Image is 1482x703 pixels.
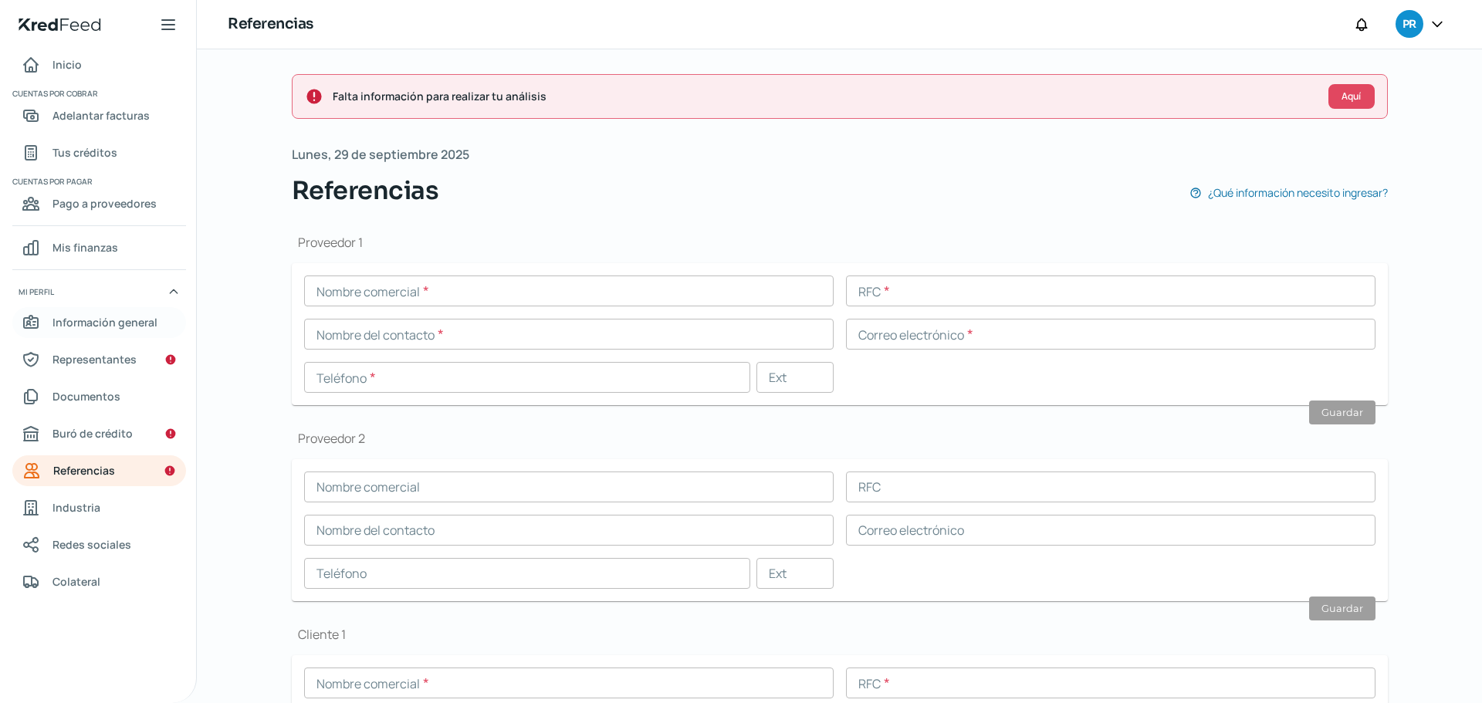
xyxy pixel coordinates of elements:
span: Tus créditos [52,143,117,162]
span: Información general [52,313,157,332]
a: Tus créditos [12,137,186,168]
span: Referencias [53,461,115,480]
span: Cuentas por pagar [12,174,184,188]
button: Aquí [1328,84,1375,109]
a: Documentos [12,381,186,412]
a: Buró de crédito [12,418,186,449]
span: ¿Qué información necesito ingresar? [1208,183,1388,202]
span: Inicio [52,55,82,74]
a: Industria [12,492,186,523]
h1: Proveedor 1 [292,234,1388,251]
span: Buró de crédito [52,424,133,443]
span: Falta información para realizar tu análisis [333,86,1316,106]
span: Industria [52,498,100,517]
span: Pago a proveedores [52,194,157,213]
h1: Referencias [228,13,313,35]
span: Documentos [52,387,120,406]
a: Información general [12,307,186,338]
span: Mis finanzas [52,238,118,257]
span: Lunes, 29 de septiembre 2025 [292,144,469,166]
a: Inicio [12,49,186,80]
span: Representantes [52,350,137,369]
span: Adelantar facturas [52,106,150,125]
h1: Cliente 1 [292,626,1388,643]
span: Redes sociales [52,535,131,554]
span: Cuentas por cobrar [12,86,184,100]
span: PR [1402,15,1416,34]
a: Redes sociales [12,529,186,560]
h1: Proveedor 2 [292,430,1388,447]
a: Adelantar facturas [12,100,186,131]
a: Representantes [12,344,186,375]
a: Mis finanzas [12,232,186,263]
a: Pago a proveedores [12,188,186,219]
button: Guardar [1309,597,1375,620]
span: Aquí [1342,92,1361,101]
span: Mi perfil [19,285,54,299]
span: Colateral [52,572,100,591]
button: Guardar [1309,401,1375,424]
a: Referencias [12,455,186,486]
span: Referencias [292,172,439,209]
a: Colateral [12,566,186,597]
